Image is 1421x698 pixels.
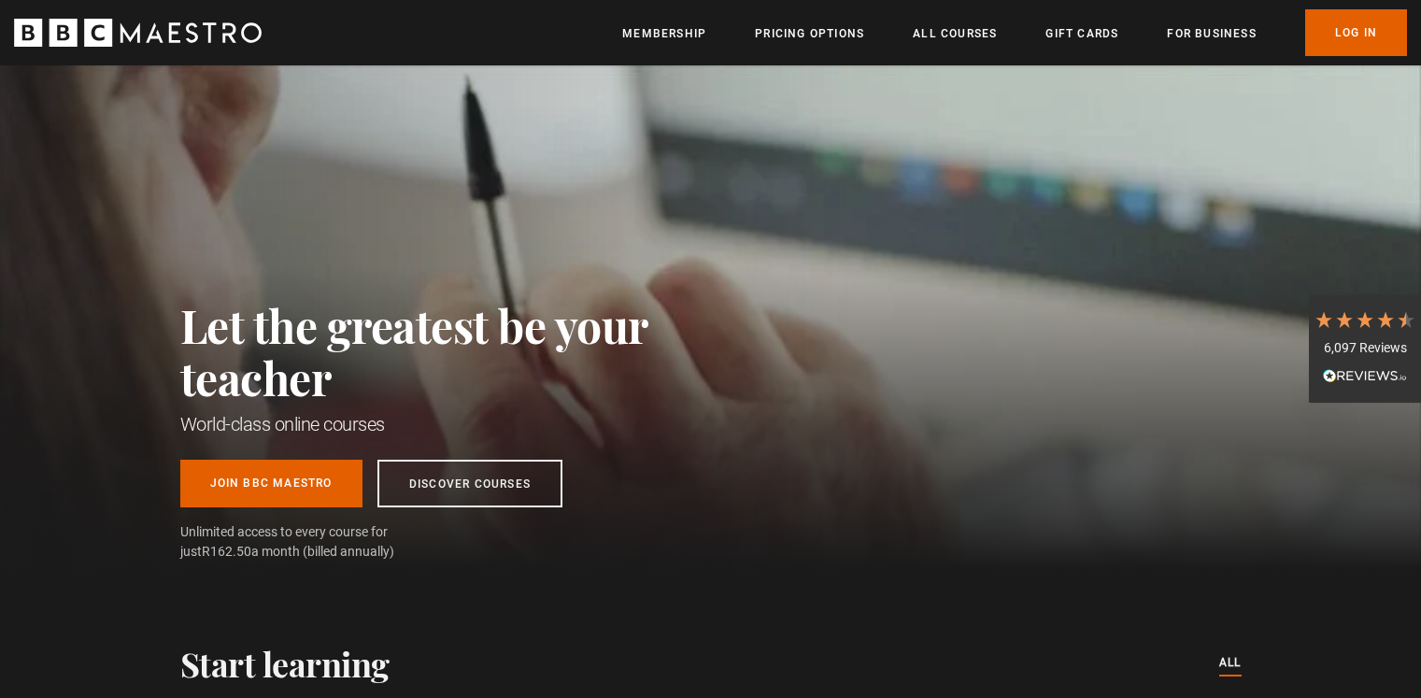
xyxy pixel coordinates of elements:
a: Join BBC Maestro [180,460,362,507]
a: Discover Courses [377,460,562,507]
a: Membership [622,24,706,43]
a: For business [1167,24,1256,43]
nav: Primary [622,9,1407,56]
a: Log In [1305,9,1407,56]
span: Unlimited access to every course for just a month (billed annually) [180,522,433,562]
h2: Let the greatest be your teacher [180,299,732,404]
img: REVIEWS.io [1323,369,1407,382]
div: 4.7 Stars [1314,309,1416,330]
div: 6,097 ReviewsRead All Reviews [1309,295,1421,404]
a: All Courses [913,24,997,43]
a: Pricing Options [755,24,864,43]
h1: World-class online courses [180,411,732,437]
span: R162.50 [202,544,251,559]
div: Read All Reviews [1314,366,1416,389]
svg: BBC Maestro [14,19,262,47]
a: Gift Cards [1045,24,1118,43]
div: 6,097 Reviews [1314,339,1416,358]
